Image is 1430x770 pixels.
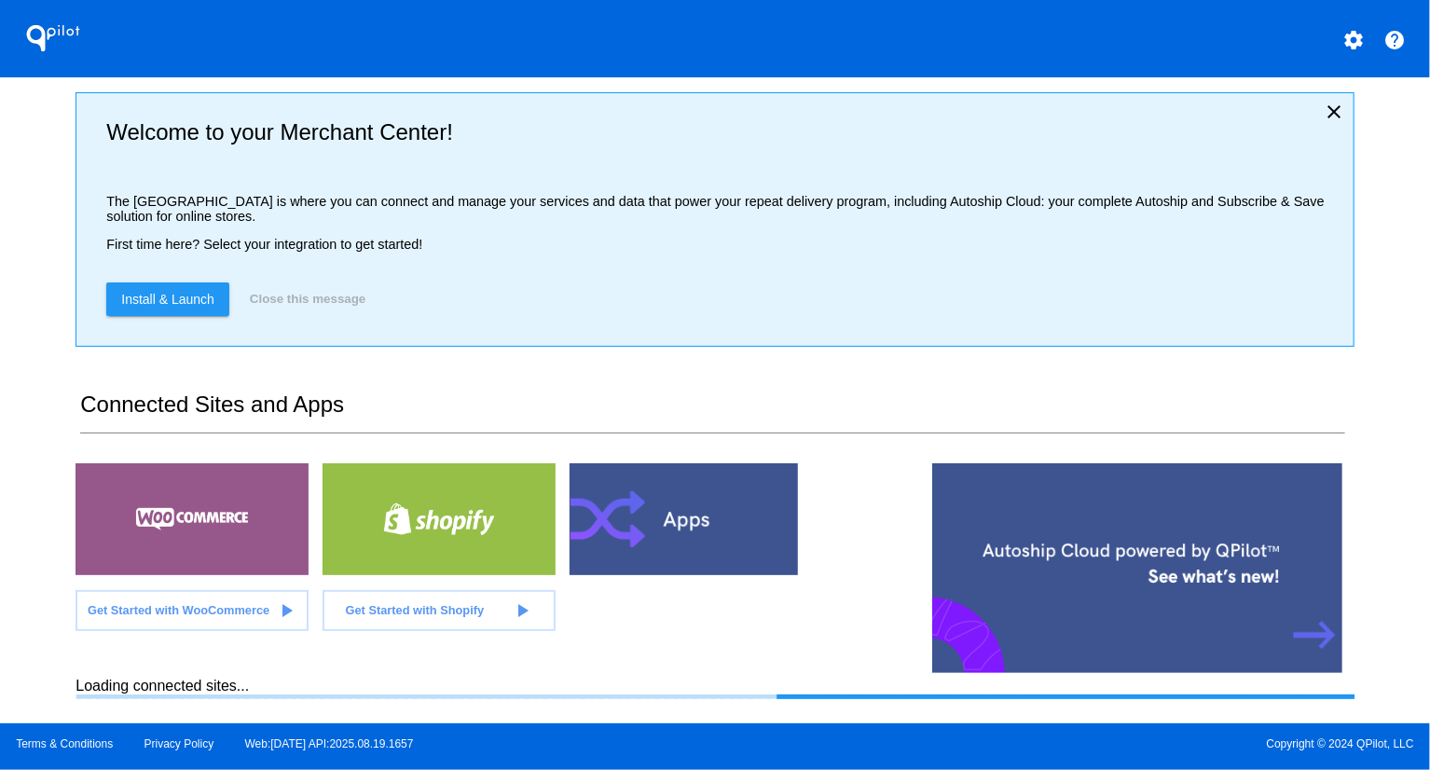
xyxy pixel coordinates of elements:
[1342,29,1365,51] mat-icon: settings
[88,603,269,617] span: Get Started with WooCommerce
[16,737,113,750] a: Terms & Conditions
[106,194,1338,224] p: The [GEOGRAPHIC_DATA] is where you can connect and manage your services and data that power your ...
[323,590,556,631] a: Get Started with Shopify
[106,282,229,316] a: Install & Launch
[346,603,485,617] span: Get Started with Shopify
[731,737,1414,750] span: Copyright © 2024 QPilot, LLC
[244,282,371,316] button: Close this message
[511,599,533,622] mat-icon: play_arrow
[76,678,1354,699] div: Loading connected sites...
[1384,29,1407,51] mat-icon: help
[106,119,1338,145] h2: Welcome to your Merchant Center!
[16,20,90,57] h1: QPilot
[106,237,1338,252] p: First time here? Select your integration to get started!
[144,737,214,750] a: Privacy Policy
[121,292,214,307] span: Install & Launch
[275,599,297,622] mat-icon: play_arrow
[245,737,414,750] a: Web:[DATE] API:2025.08.19.1657
[1324,101,1346,123] mat-icon: close
[76,590,309,631] a: Get Started with WooCommerce
[80,392,1344,433] h2: Connected Sites and Apps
